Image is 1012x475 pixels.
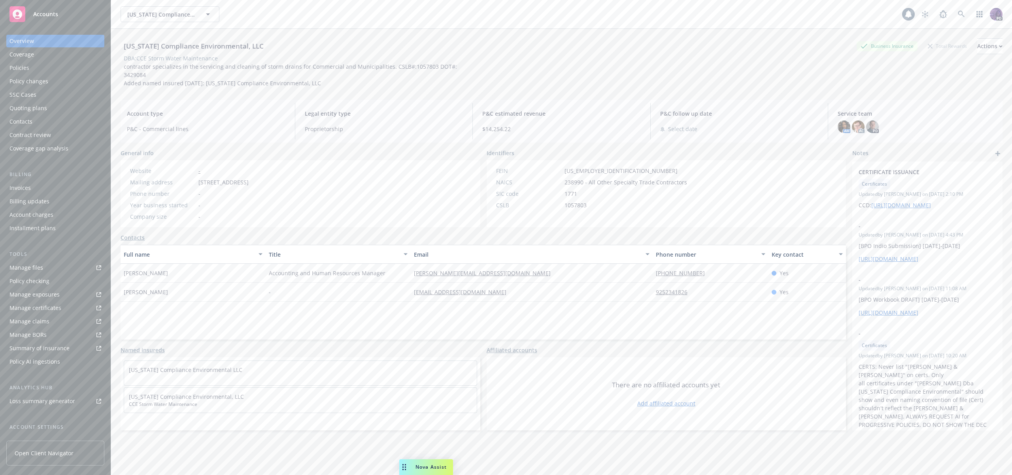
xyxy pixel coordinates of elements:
[656,250,757,259] div: Phone number
[653,245,769,264] button: Phone number
[852,161,1003,216] div: CERTIFICATE ISSUANCECertificatesUpdatedby [PERSON_NAME] on [DATE] 2:10 PMCCD:[URL][DOMAIN_NAME]
[6,62,104,74] a: Policies
[993,149,1003,158] a: add
[859,201,996,209] p: CCD:
[124,269,168,277] span: [PERSON_NAME]
[121,6,219,22] button: [US_STATE] Compliance Environmental, LLC
[15,449,74,457] span: Open Client Navigator
[6,275,104,287] a: Policy checking
[124,63,459,87] span: contractor specializes in the servicing and cleaning of storm drains for Commercial and Municipal...
[857,41,918,51] div: Business Insurance
[917,6,933,22] a: Stop snowing
[124,288,168,296] span: [PERSON_NAME]
[859,309,918,316] a: [URL][DOMAIN_NAME]
[972,6,987,22] a: Switch app
[859,276,976,284] span: -
[129,366,242,374] a: [US_STATE] Compliance Environmental LLC
[6,208,104,221] a: Account charges
[6,384,104,392] div: Analytics hub
[121,149,154,157] span: General info
[415,464,447,470] span: Nova Assist
[6,250,104,258] div: Tools
[660,109,819,118] span: P&C follow up date
[859,231,996,238] span: Updated by [PERSON_NAME] on [DATE] 4:43 PM
[859,222,976,230] span: -
[127,109,285,118] span: Account type
[124,54,218,62] div: DBA: CCE Storm Water Maintenance
[852,269,1003,323] div: -Updatedby [PERSON_NAME] on [DATE] 11:08 AM[BPO Workbook DRAFT] [DATE]-[DATE][URL][DOMAIN_NAME]
[9,288,60,301] div: Manage exposures
[637,399,695,407] a: Add affiliated account
[9,182,31,194] div: Invoices
[565,201,587,209] span: 1057803
[496,167,561,175] div: FEIN
[6,395,104,407] a: Loss summary generator
[6,355,104,368] a: Policy AI ingestions
[9,62,29,74] div: Policies
[266,245,411,264] button: Title
[130,201,195,209] div: Year business started
[487,149,514,157] span: Identifiers
[953,6,969,22] a: Search
[859,255,918,263] a: [URL][DOMAIN_NAME]
[6,288,104,301] a: Manage exposures
[9,342,70,355] div: Summary of insurance
[121,41,267,51] div: [US_STATE] Compliance Environmental, LLC
[9,302,61,314] div: Manage certificates
[780,269,789,277] span: Yes
[852,216,1003,269] div: -Updatedby [PERSON_NAME] on [DATE] 4:43 PM[BPO Indio Submission] [DATE]-[DATE][URL][DOMAIN_NAME]
[656,269,711,277] a: [PHONE_NUMBER]
[612,380,720,390] span: There are no affiliated accounts yet
[130,212,195,221] div: Company size
[9,275,49,287] div: Policy checking
[305,109,463,118] span: Legal entity type
[130,167,195,175] div: Website
[6,342,104,355] a: Summary of insurance
[6,129,104,141] a: Contract review
[6,171,104,178] div: Billing
[656,288,694,296] a: 9252341826
[198,190,200,198] span: -
[269,288,271,296] span: -
[977,39,1003,54] div: Actions
[668,125,697,133] span: Select date
[9,48,34,61] div: Coverage
[9,261,43,274] div: Manage files
[6,261,104,274] a: Manage files
[565,178,687,186] span: 238990 - All Other Specialty Trade Contractors
[838,109,996,118] span: Service team
[198,167,200,175] a: -
[838,120,850,133] img: photo
[6,3,104,25] a: Accounts
[768,245,846,264] button: Key contact
[6,88,104,101] a: SSC Cases
[6,182,104,194] a: Invoices
[9,129,51,141] div: Contract review
[6,115,104,128] a: Contacts
[129,393,244,400] a: [US_STATE] Compliance Environmental, LLC
[9,115,32,128] div: Contacts
[977,38,1003,54] button: Actions
[871,201,931,209] a: [URL][DOMAIN_NAME]
[414,250,641,259] div: Email
[6,142,104,155] a: Coverage gap analysis
[6,102,104,115] a: Quoting plans
[852,120,865,133] img: photo
[859,352,996,359] span: Updated by [PERSON_NAME] on [DATE] 10:20 AM
[414,269,557,277] a: [PERSON_NAME][EMAIL_ADDRESS][DOMAIN_NAME]
[9,142,68,155] div: Coverage gap analysis
[399,459,453,475] button: Nova Assist
[6,35,104,47] a: Overview
[859,362,996,437] p: CERTS: Never list "[PERSON_NAME] & [PERSON_NAME]" on certs. Only all certificates under "[PERSON_...
[935,6,951,22] a: Report a Bug
[862,180,887,188] span: Certificates
[129,401,472,408] span: CCE Storm Water Maintenance
[198,178,249,186] span: [STREET_ADDRESS]
[411,245,653,264] button: Email
[496,201,561,209] div: CSLB
[124,250,254,259] div: Full name
[9,75,48,88] div: Policy changes
[565,190,577,198] span: 1771
[9,102,47,115] div: Quoting plans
